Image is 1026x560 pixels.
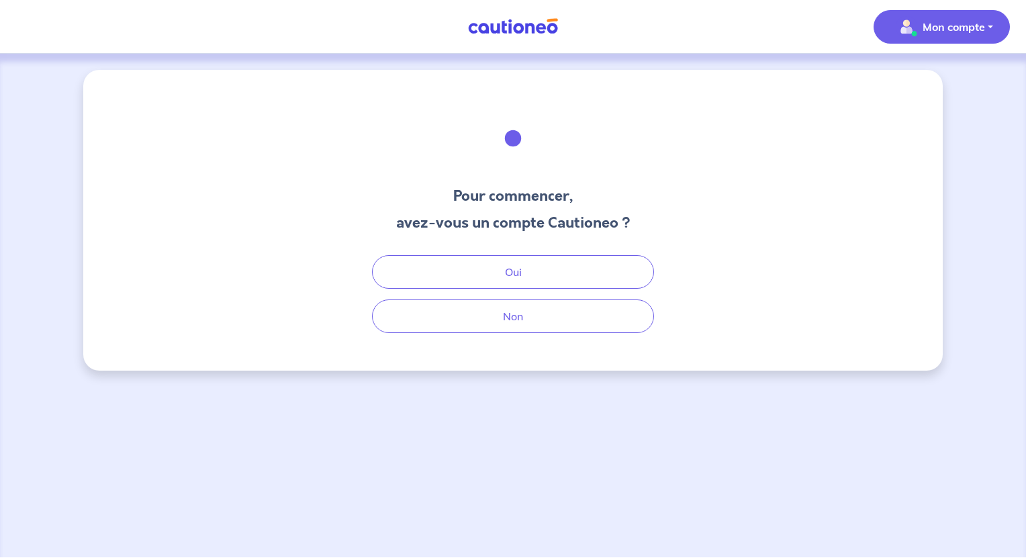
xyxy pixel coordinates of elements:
h3: Pour commencer, [396,185,631,207]
img: Cautioneo [463,18,563,35]
p: Mon compte [923,19,985,35]
h3: avez-vous un compte Cautioneo ? [396,212,631,234]
img: illu_account_valid_menu.svg [896,16,917,38]
button: Non [372,299,654,333]
button: Oui [372,255,654,289]
button: illu_account_valid_menu.svgMon compte [874,10,1010,44]
img: illu_welcome.svg [477,102,549,175]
